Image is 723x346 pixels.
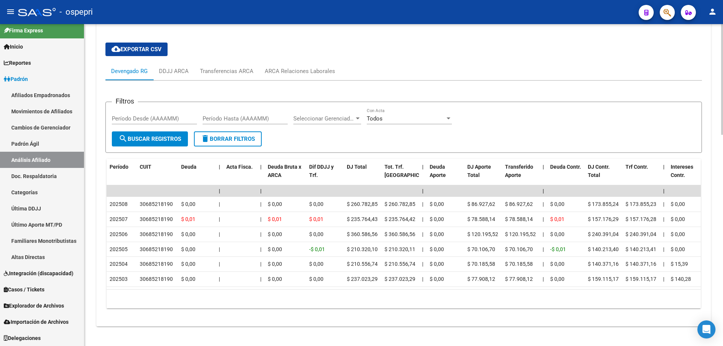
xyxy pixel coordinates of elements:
datatable-header-cell: Período [107,159,137,192]
span: $ 0,00 [268,261,282,267]
span: 202506 [110,231,128,237]
span: Casos / Tickets [4,285,44,294]
div: DDJJ ARCA [159,67,189,75]
span: Deuda [181,164,197,170]
span: | [663,276,664,282]
span: $ 360.586,56 [347,231,378,237]
span: | [543,216,544,222]
span: DJ Aporte Total [467,164,491,178]
datatable-header-cell: Dif DDJJ y Trf. [306,159,344,192]
span: | [422,164,424,170]
span: Trf Contr. [625,164,648,170]
span: | [422,246,423,252]
span: Período [110,164,128,170]
span: | [260,261,261,267]
span: Todos [367,115,383,122]
span: | [663,188,665,194]
span: $ 78.588,14 [505,216,533,222]
span: $ 0,00 [550,276,564,282]
div: Open Intercom Messenger [697,320,715,338]
span: $ 0,00 [550,261,564,267]
span: $ 0,00 [550,201,564,207]
span: $ 0,00 [268,231,282,237]
span: Reportes [4,59,31,67]
span: $ 0,00 [181,276,195,282]
span: $ 140.213,41 [625,246,656,252]
span: | [219,276,220,282]
datatable-header-cell: DJ Aporte Total [464,159,502,192]
span: | [219,188,220,194]
span: $ 0,00 [430,216,444,222]
span: $ 78.588,14 [467,216,495,222]
span: Deuda Bruta x ARCA [268,164,301,178]
span: $ 0,00 [671,201,685,207]
span: CUIT [140,164,151,170]
span: $ 157.176,29 [588,216,619,222]
span: $ 235.764,43 [347,216,378,222]
datatable-header-cell: | [419,159,427,192]
span: Explorador de Archivos [4,302,64,310]
span: $ 0,01 [181,216,195,222]
span: Transferido Aporte [505,164,533,178]
datatable-header-cell: Acta Fisca. [223,159,257,192]
span: $ 140,28 [671,276,691,282]
h3: Filtros [112,96,138,107]
span: $ 0,00 [430,261,444,267]
div: 30685218190 [140,260,173,268]
span: $ 0,00 [268,276,282,282]
span: $ 86.927,62 [505,201,533,207]
datatable-header-cell: Deuda [178,159,216,192]
span: | [219,216,220,222]
span: - ospepri [59,4,93,20]
span: $ 210.320,10 [347,246,378,252]
span: $ 140.371,16 [588,261,619,267]
span: $ 0,00 [181,231,195,237]
datatable-header-cell: DJ Total [344,159,381,192]
span: Deuda Contr. [550,164,581,170]
span: $ 0,01 [268,216,282,222]
div: 30685218190 [140,275,173,284]
span: | [422,188,424,194]
div: 30685218190 [140,230,173,239]
mat-icon: search [119,134,128,143]
datatable-header-cell: | [660,159,668,192]
span: $ 0,00 [181,246,195,252]
span: Seleccionar Gerenciador [293,115,354,122]
span: | [260,276,261,282]
span: Exportar CSV [111,46,162,53]
datatable-header-cell: | [216,159,223,192]
span: $ 15,39 [671,261,688,267]
span: $ 0,01 [309,216,323,222]
span: $ 0,00 [268,201,282,207]
span: $ 210.320,11 [384,246,415,252]
mat-icon: person [708,7,717,16]
span: | [260,164,262,170]
div: ARCA Relaciones Laborales [265,67,335,75]
span: $ 140.213,40 [588,246,619,252]
span: $ 0,00 [309,231,323,237]
span: $ 0,00 [671,216,685,222]
span: $ 0,00 [430,276,444,282]
span: Acta Fisca. [226,164,253,170]
span: $ 0,00 [430,201,444,207]
span: DJ Contr. Total [588,164,610,178]
span: | [543,164,544,170]
span: $ 235.764,42 [384,216,415,222]
span: Deuda Aporte [430,164,446,178]
div: 30685218190 [140,200,173,209]
span: $ 70.185,58 [505,261,533,267]
span: $ 157.176,28 [625,216,656,222]
span: $ 0,00 [181,201,195,207]
span: Inicio [4,43,23,51]
span: $ 0,01 [550,216,564,222]
span: $ 173.855,24 [588,201,619,207]
span: $ 0,00 [181,261,195,267]
span: | [422,276,423,282]
div: 30685218190 [140,245,173,254]
div: Devengado RG [111,67,148,75]
span: $ 0,00 [671,246,685,252]
span: | [663,164,665,170]
span: $ 70.106,70 [467,246,495,252]
span: | [260,246,261,252]
span: | [543,276,544,282]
